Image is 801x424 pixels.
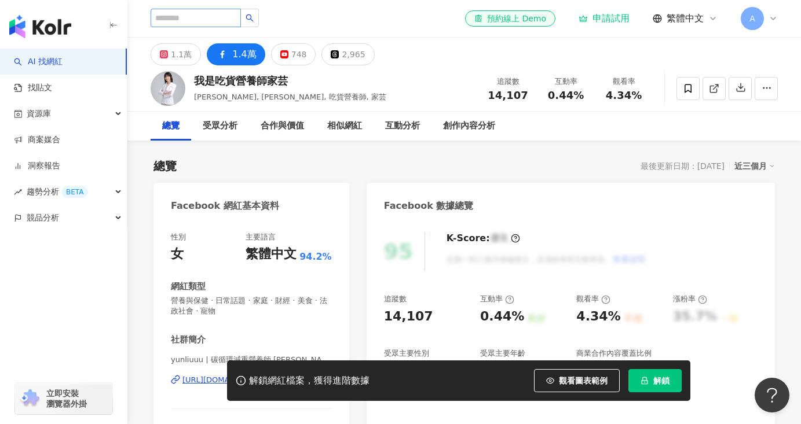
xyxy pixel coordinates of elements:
[673,294,707,304] div: 漲粉率
[653,376,670,385] span: 解鎖
[194,93,386,101] span: [PERSON_NAME], [PERSON_NAME], 吃貨營養師, 家芸
[9,15,71,38] img: logo
[480,308,524,326] div: 0.44%
[465,10,555,27] a: 預約線上 Demo
[606,90,642,101] span: 4.34%
[14,160,60,172] a: 洞察報告
[162,119,180,133] div: 總覽
[447,232,520,245] div: K-Score :
[232,46,256,62] div: 1.4萬
[327,119,362,133] div: 相似網紅
[641,161,725,171] div: 最後更新日期：[DATE]
[488,89,528,101] span: 14,107
[46,388,87,409] span: 立即安裝 瀏覽器外掛
[641,377,649,385] span: lock
[384,348,429,359] div: 受眾主要性別
[61,186,88,198] div: BETA
[194,73,386,88] div: 我是吃貨營養師家芸
[534,369,620,392] button: 觀看圖表範例
[384,294,407,304] div: 追蹤數
[548,90,584,101] span: 0.44%
[261,119,304,133] div: 合作與價值
[385,119,420,133] div: 互動分析
[474,13,546,24] div: 預約線上 Demo
[628,369,682,392] button: 解鎖
[246,245,297,263] div: 繁體中文
[749,12,755,25] span: A
[480,294,514,304] div: 互動率
[27,101,51,127] span: 資源庫
[384,200,474,212] div: Facebook 數據總覽
[576,294,610,304] div: 觀看率
[171,245,184,263] div: 女
[246,232,276,242] div: 主要語言
[544,76,588,87] div: 互動率
[171,200,279,212] div: Facebook 網紅基本資料
[151,43,201,65] button: 1.1萬
[576,308,620,326] div: 4.34%
[291,46,307,62] div: 748
[246,14,254,22] span: search
[14,188,22,196] span: rise
[342,46,365,62] div: 2,965
[299,250,332,263] span: 94.2%
[207,43,265,65] button: 1.4萬
[19,389,41,408] img: chrome extension
[480,348,525,359] div: 受眾主要年齡
[151,71,185,106] img: KOL Avatar
[249,375,370,387] div: 解鎖網紅檔案，獲得進階數據
[203,119,237,133] div: 受眾分析
[171,46,192,62] div: 1.1萬
[576,348,652,359] div: 商業合作內容覆蓋比例
[171,296,332,316] span: 營養與保健 · 日常話題 · 家庭 · 財經 · 美食 · 法政社會 · 寵物
[171,281,206,293] div: 網紅類型
[153,158,177,174] div: 總覽
[602,76,646,87] div: 觀看率
[321,43,374,65] button: 2,965
[14,56,63,68] a: searchAI 找網紅
[171,355,332,365] span: yunliuuu | 碳循環減重營養師 [PERSON_NAME] | [GEOGRAPHIC_DATA]
[271,43,316,65] button: 748
[14,82,52,94] a: 找貼文
[14,134,60,146] a: 商案媒合
[443,119,495,133] div: 創作內容分析
[384,308,433,326] div: 14,107
[579,13,630,24] a: 申請試用
[171,232,186,242] div: 性別
[667,12,704,25] span: 繁體中文
[734,158,775,174] div: 近三個月
[27,179,88,205] span: 趨勢分析
[486,76,530,87] div: 追蹤數
[15,383,112,414] a: chrome extension立即安裝 瀏覽器外掛
[559,376,608,385] span: 觀看圖表範例
[171,334,206,346] div: 社群簡介
[27,205,59,231] span: 競品分析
